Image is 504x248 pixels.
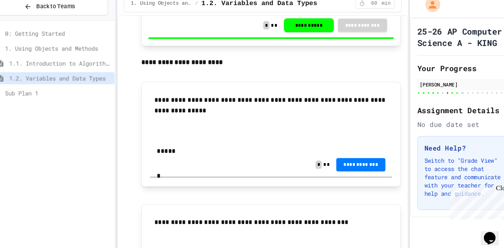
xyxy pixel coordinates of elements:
span: 1. Using Objects and Methods [140,8,197,14]
p: Switch to "Grade View" to access the chat feature and communicate with your teacher for help and ... [418,156,490,195]
iframe: chat widget [471,217,496,240]
button: Back to Teams [7,6,118,22]
div: [PERSON_NAME] [413,84,495,91]
h2: Your Progress [411,67,497,78]
span: 0: Getting Started [20,35,121,44]
h3: Need Help? [418,143,490,153]
div: My Account [410,3,435,21]
h2: Assignment Details [411,107,497,118]
span: 1.1. Introduction to Algorithms, Programming, and Compilers [24,64,121,72]
div: Chat with us now!Close [3,3,54,50]
div: No due date set [411,121,497,130]
span: 1.2. Variables and Data Types [24,78,121,86]
span: 1.2. Variables and Data Types [207,6,316,16]
span: Back to Teams [50,10,87,18]
span: / [200,8,203,14]
h1: 25-26 AP Computer Science A - KING [411,32,497,54]
span: min [377,8,386,14]
span: Sub Plan 1 [20,92,121,100]
span: 1. Using Objects and Methods [20,50,121,58]
span: 60 [364,8,376,14]
iframe: chat widget [439,182,496,216]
